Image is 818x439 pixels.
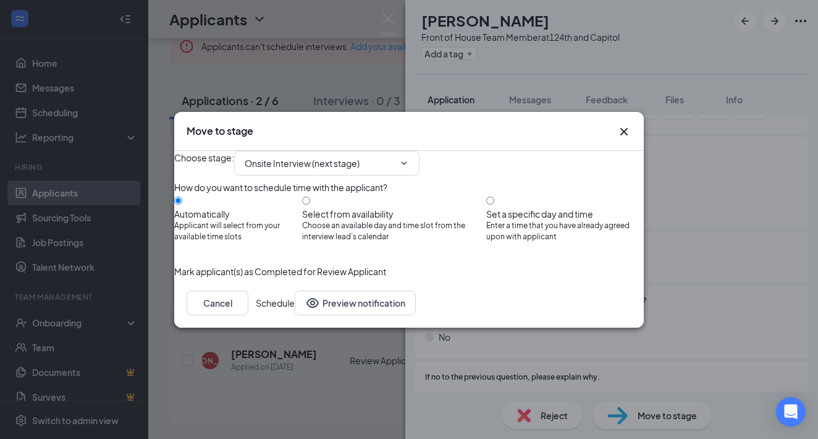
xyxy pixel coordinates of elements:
[187,291,248,315] button: Cancel
[295,291,416,315] button: Preview notificationEye
[302,220,486,244] span: Choose an available day and time slot from the interview lead’s calendar
[174,220,302,244] span: Applicant will select from your available time slots
[174,208,302,220] div: Automatically
[187,124,253,138] h3: Move to stage
[486,220,644,244] span: Enter a time that you have already agreed upon with applicant
[174,181,644,194] div: How do you want to schedule time with the applicant?
[305,296,320,310] svg: Eye
[174,265,386,278] span: Mark applicant(s) as Completed for Review Applicant
[617,124,631,139] svg: Cross
[776,397,806,427] div: Open Intercom Messenger
[256,291,295,315] button: Schedule
[302,208,486,220] div: Select from availability
[617,124,631,139] button: Close
[174,151,234,176] span: Choose stage :
[486,208,644,220] div: Set a specific day and time
[399,158,409,168] svg: ChevronDown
